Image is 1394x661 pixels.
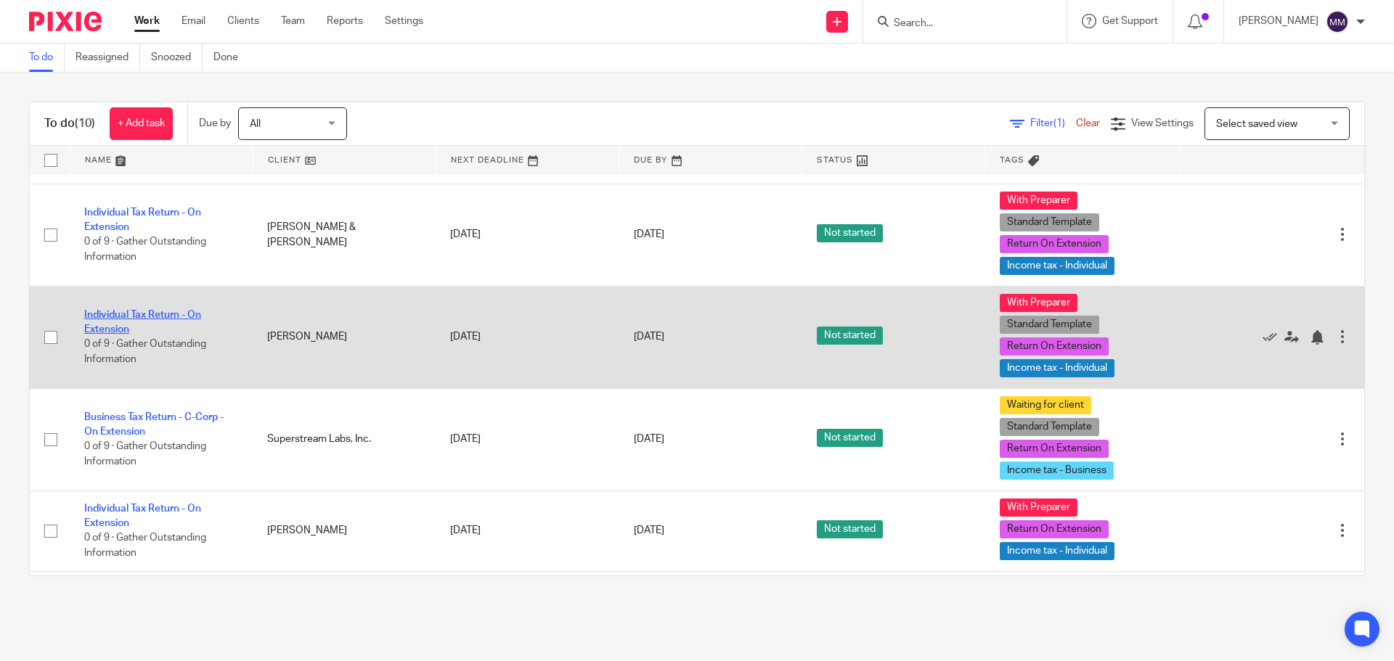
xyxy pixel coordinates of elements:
[1000,542,1114,560] span: Income tax - Individual
[1102,16,1158,26] span: Get Support
[634,229,664,239] span: [DATE]
[1000,337,1109,356] span: Return On Extension
[892,17,1023,30] input: Search
[110,107,173,140] a: + Add task
[1000,440,1109,458] span: Return On Extension
[1000,156,1024,164] span: Tags
[151,44,203,72] a: Snoozed
[1000,461,1114,480] span: Income tax - Business
[1030,118,1076,128] span: Filter
[1000,498,1077,517] span: With Preparer
[817,520,883,538] span: Not started
[634,525,664,535] span: [DATE]
[436,571,619,652] td: [DATE]
[817,327,883,345] span: Not started
[213,44,249,72] a: Done
[327,14,363,28] a: Reports
[253,286,436,388] td: [PERSON_NAME]
[436,184,619,286] td: [DATE]
[29,44,65,72] a: To do
[84,340,206,365] span: 0 of 9 · Gather Outstanding Information
[1053,118,1065,128] span: (1)
[1000,235,1109,253] span: Return On Extension
[253,490,436,571] td: [PERSON_NAME]
[1000,418,1099,436] span: Standard Template
[1239,14,1318,28] p: [PERSON_NAME]
[199,116,231,131] p: Due by
[1000,520,1109,538] span: Return On Extension
[1326,10,1349,33] img: svg%3E
[1000,213,1099,231] span: Standard Template
[1000,396,1091,414] span: Waiting for client
[1000,359,1114,377] span: Income tax - Individual
[253,388,436,490] td: Superstream Labs, Inc.
[436,490,619,571] td: [DATE]
[84,310,201,334] a: Individual Tax Return - On Extension
[634,332,664,342] span: [DATE]
[84,504,201,528] a: Individual Tax Return - On Extension
[29,12,102,31] img: Pixie
[182,14,205,28] a: Email
[1000,294,1077,312] span: With Preparer
[75,118,95,129] span: (10)
[1000,316,1099,334] span: Standard Template
[253,184,436,286] td: [PERSON_NAME] & [PERSON_NAME]
[436,388,619,490] td: [DATE]
[817,224,883,242] span: Not started
[84,412,224,437] a: Business Tax Return - C-Corp - On Extension
[1000,192,1077,210] span: With Preparer
[436,286,619,388] td: [DATE]
[84,237,206,263] span: 0 of 9 · Gather Outstanding Information
[281,14,305,28] a: Team
[1131,118,1194,128] span: View Settings
[1076,118,1100,128] a: Clear
[44,116,95,131] h1: To do
[76,44,140,72] a: Reassigned
[134,14,160,28] a: Work
[385,14,423,28] a: Settings
[84,442,206,467] span: 0 of 9 · Gather Outstanding Information
[84,533,206,559] span: 0 of 9 · Gather Outstanding Information
[253,571,436,652] td: [PERSON_NAME]
[817,429,883,447] span: Not started
[250,119,261,129] span: All
[84,208,201,232] a: Individual Tax Return - On Extension
[227,14,259,28] a: Clients
[1000,257,1114,275] span: Income tax - Individual
[634,434,664,444] span: [DATE]
[1216,119,1297,129] span: Select saved view
[1263,329,1284,344] a: Mark as done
